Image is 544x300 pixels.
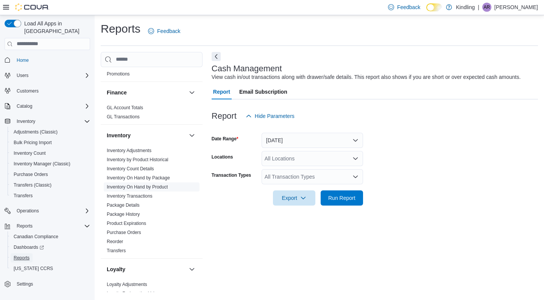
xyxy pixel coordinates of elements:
[17,57,29,63] span: Home
[11,170,90,179] span: Purchase Orders
[11,170,51,179] a: Purchase Orders
[8,180,93,190] button: Transfers (Classic)
[107,89,127,96] h3: Finance
[397,3,420,11] span: Feedback
[101,21,140,36] h1: Reports
[213,84,230,99] span: Report
[2,116,93,127] button: Inventory
[17,223,33,229] span: Reports
[11,253,33,262] a: Reports
[17,88,39,94] span: Customers
[17,208,39,214] span: Operations
[107,166,154,171] a: Inventory Count Details
[482,3,491,12] div: andrew rhodes
[328,194,355,202] span: Run Report
[21,20,90,35] span: Load All Apps in [GEOGRAPHIC_DATA]
[14,221,90,231] span: Reports
[17,118,35,124] span: Inventory
[426,11,427,12] span: Dark Mode
[107,114,140,119] a: GL Transactions
[11,149,90,158] span: Inventory Count
[107,157,168,163] span: Inventory by Product Historical
[14,206,90,215] span: Operations
[11,253,90,262] span: Reports
[14,171,48,177] span: Purchase Orders
[212,64,282,73] h3: Cash Management
[11,149,49,158] a: Inventory Count
[2,85,93,96] button: Customers
[107,193,153,199] span: Inventory Transactions
[2,221,93,231] button: Reports
[107,203,140,208] a: Package Details
[14,234,58,240] span: Canadian Compliance
[352,155,359,162] button: Open list of options
[107,62,143,68] a: Promotion Details
[11,264,90,273] span: Washington CCRS
[107,248,126,254] span: Transfers
[243,108,298,124] button: Hide Parameters
[107,248,126,253] a: Transfers
[14,86,42,96] a: Customers
[14,102,90,111] span: Catalog
[107,291,162,297] span: Loyalty Redemption Values
[107,148,151,154] span: Inventory Adjustments
[187,265,196,274] button: Loyalty
[107,105,143,110] a: GL Account Totals
[14,117,38,126] button: Inventory
[107,105,143,111] span: GL Account Totals
[11,191,90,200] span: Transfers
[2,55,93,66] button: Home
[11,127,90,137] span: Adjustments (Classic)
[107,166,154,172] span: Inventory Count Details
[187,131,196,140] button: Inventory
[14,280,36,289] a: Settings
[11,159,73,168] a: Inventory Manager (Classic)
[107,265,125,273] h3: Loyalty
[14,182,51,188] span: Transfers (Classic)
[494,3,538,12] p: [PERSON_NAME]
[14,102,35,111] button: Catalog
[11,232,61,241] a: Canadian Compliance
[107,221,146,226] a: Product Expirations
[11,138,90,147] span: Bulk Pricing Import
[107,132,186,139] button: Inventory
[14,117,90,126] span: Inventory
[14,150,46,156] span: Inventory Count
[352,174,359,180] button: Open list of options
[239,84,287,99] span: Email Subscription
[107,148,151,153] a: Inventory Adjustments
[426,3,442,11] input: Dark Mode
[14,193,33,199] span: Transfers
[2,101,93,112] button: Catalog
[107,282,147,287] a: Loyalty Adjustments
[107,239,123,245] span: Reorder
[212,73,521,81] div: View cash in/out transactions along with drawer/safe details. This report also shows if you are s...
[14,71,31,80] button: Users
[8,127,93,137] button: Adjustments (Classic)
[8,231,93,242] button: Canadian Compliance
[212,154,233,160] label: Locations
[157,27,180,35] span: Feedback
[14,55,90,65] span: Home
[277,190,311,206] span: Export
[107,211,140,217] span: Package History
[101,103,203,124] div: Finance
[2,70,93,81] button: Users
[11,127,61,137] a: Adjustments (Classic)
[8,263,93,274] button: [US_STATE] CCRS
[273,190,315,206] button: Export
[2,278,93,289] button: Settings
[17,103,32,109] span: Catalog
[107,114,140,120] span: GL Transactions
[107,157,168,162] a: Inventory by Product Historical
[14,221,36,231] button: Reports
[107,265,186,273] button: Loyalty
[478,3,479,12] p: |
[107,89,186,96] button: Finance
[107,184,168,190] span: Inventory On Hand by Product
[212,112,237,121] h3: Report
[145,24,183,39] a: Feedback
